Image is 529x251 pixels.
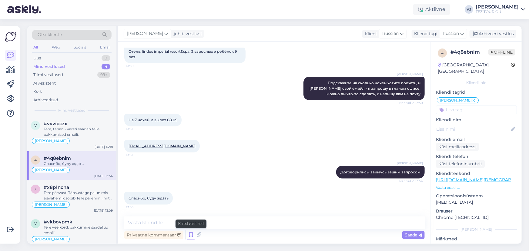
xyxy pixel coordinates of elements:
span: Спасибо, буду ждать [129,196,169,200]
div: Privaatne kommentaar [124,231,183,239]
span: [PERSON_NAME] [35,139,67,143]
div: 99+ [97,72,110,78]
span: 13:51 [126,127,149,131]
p: Kliendi tag'id [436,89,517,95]
span: Отель, lindos imperial resort&spa, 2 взрослых и ребёнок 9 лет [129,49,238,59]
p: Klienditeekond [436,170,517,177]
a: [PERSON_NAME]TEZ TOUR OÜ [476,5,525,14]
span: [PERSON_NAME] [127,30,163,37]
div: Tere, tänan - varsti saadan teile pakkumised emaili. [44,126,113,137]
span: #vvvipczx [44,121,67,126]
div: # 4q8ebnim [450,49,488,56]
div: Uus [33,55,41,61]
div: Aktiivne [413,4,450,15]
div: Küsi meiliaadressi [436,143,479,151]
div: Socials [72,43,87,51]
div: Arhiveeritud [33,97,58,103]
span: Minu vestlused [58,108,85,113]
div: Küsi telefoninumbrit [436,160,485,168]
img: Askly Logo [5,31,16,42]
span: v [34,221,37,226]
span: Russian [443,30,459,37]
span: Otsi kliente [38,32,62,38]
span: Nähtud ✓ 13:54 [399,179,423,183]
div: Web [51,43,61,51]
div: [GEOGRAPHIC_DATA], [GEOGRAPHIC_DATA] [438,62,511,75]
input: Lisa nimi [436,126,510,132]
span: Nähtud ✓ 13:50 [399,101,423,105]
span: Договорились, займусь вашим запросом [340,170,420,174]
div: All [32,43,39,51]
span: v [34,123,37,128]
p: Kliendi nimi [436,117,517,123]
p: Vaata edasi ... [436,185,517,190]
input: Lisa tag [436,105,517,114]
span: 4 [34,158,37,162]
div: TEZ TOUR OÜ [476,9,519,14]
span: x [34,187,37,191]
div: Minu vestlused [33,64,65,70]
p: Kliendi email [436,136,517,143]
div: Kõik [33,89,42,95]
span: #4q8ebnim [44,156,71,161]
p: Märkmed [436,236,517,242]
div: Klienditugi [412,31,437,37]
span: Russian [382,30,399,37]
span: Offline [488,49,515,55]
span: [PERSON_NAME] [35,168,67,172]
span: 13:50 [126,64,149,68]
span: 13:56 [126,205,149,209]
div: Email [99,43,112,51]
div: Klient [362,31,377,37]
span: Подскажите на сколько ночей хотите поехать, и [PERSON_NAME] свой емайл - я запрошу в гланом офисе... [310,81,421,96]
small: Kiired vastused [178,221,204,226]
span: [PERSON_NAME] [397,72,423,76]
div: juhib vestlust [171,31,202,37]
div: Kliendi info [436,80,517,85]
p: Brauser [436,208,517,214]
span: На 7 ночей, а вылет 08.09 [129,118,177,122]
div: [PERSON_NAME] [436,227,517,232]
div: [DATE] 14:18 [95,145,113,149]
span: [PERSON_NAME] [35,237,67,241]
p: [MEDICAL_DATA] [436,199,517,206]
div: Спасибо, буду ждать [44,161,113,166]
span: [PERSON_NAME] [440,99,472,102]
div: AI Assistent [33,80,56,86]
span: 4 [441,51,444,55]
p: Chrome [TECHNICAL_ID] [436,214,517,221]
a: [EMAIL_ADDRESS][DOMAIN_NAME] [129,144,196,148]
div: [DATE] 13:09 [94,208,113,213]
p: Kliendi telefon [436,153,517,160]
span: [PERSON_NAME] [35,203,67,206]
div: Tere päevast! Täpsustage palun mis ajavahemik sobib Teile paremini, mitu reisijaid tuleb (kui lap... [44,190,113,201]
span: [PERSON_NAME] [397,161,423,166]
span: #x8p1ncna [44,185,69,190]
div: 4 [102,64,110,70]
span: 13:51 [126,153,149,157]
p: Operatsioonisüsteem [436,193,517,199]
div: [DATE] 10:15 [95,243,113,247]
div: [DATE] 13:56 [94,174,113,178]
span: Saada [405,232,422,238]
div: VJ [465,5,473,14]
span: #vkboypmk [44,219,72,225]
div: [PERSON_NAME] [476,5,519,9]
div: 0 [102,55,110,61]
div: Tiimi vestlused [33,72,63,78]
div: Tere veelkord, pakkumine saadetud emaili. [44,225,113,236]
div: Arhiveeri vestlus [470,30,516,38]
